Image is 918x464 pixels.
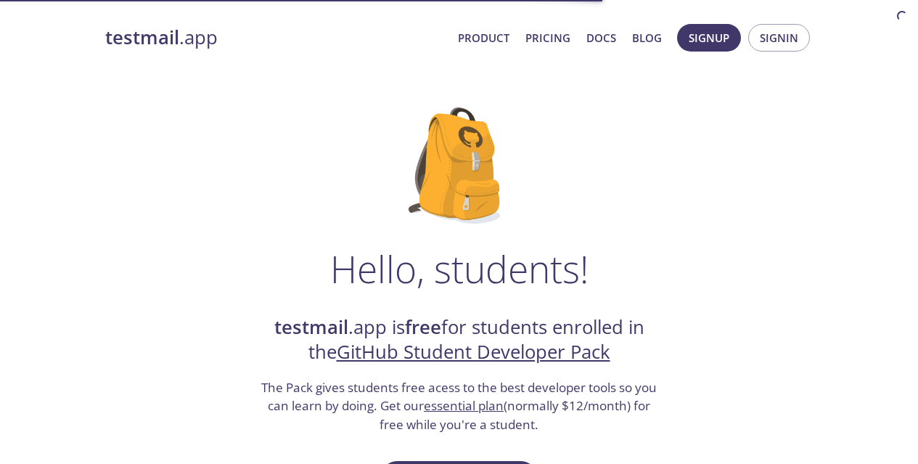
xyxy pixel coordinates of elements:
h2: .app is for students enrolled in the [260,315,659,365]
a: essential plan [424,397,504,414]
button: Signin [748,24,810,52]
button: Signup [677,24,741,52]
a: testmail.app [105,25,446,50]
a: Blog [632,28,662,47]
strong: testmail [105,25,179,50]
a: GitHub Student Developer Pack [337,339,610,365]
img: github-student-backpack.png [409,107,509,224]
h3: The Pack gives students free acess to the best developer tools so you can learn by doing. Get our... [260,378,659,434]
strong: testmail [274,314,348,340]
h1: Hello, students! [330,247,589,290]
a: Pricing [525,28,570,47]
a: Product [458,28,509,47]
strong: free [405,314,441,340]
span: Signup [689,28,729,47]
a: Docs [586,28,616,47]
span: Signin [760,28,798,47]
